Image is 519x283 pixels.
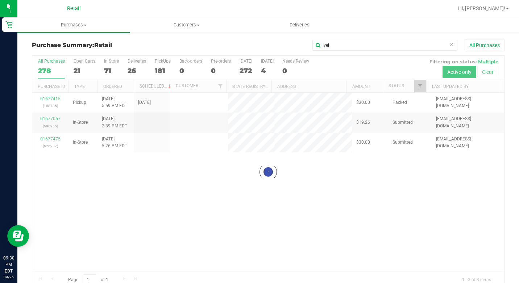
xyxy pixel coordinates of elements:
[3,255,14,274] p: 09:30 PM EDT
[243,17,356,33] a: Deliveries
[17,22,130,28] span: Purchases
[3,274,14,280] p: 09/25
[67,5,81,12] span: Retail
[465,39,505,51] button: All Purchases
[17,17,130,33] a: Purchases
[449,40,454,49] span: Clear
[32,42,190,48] h3: Purchase Summary:
[130,22,242,28] span: Customers
[458,5,505,11] span: Hi, [PERSON_NAME]!
[5,21,13,28] inline-svg: Retail
[94,42,112,48] span: Retail
[312,40,457,51] input: Search Purchase ID, Original ID, State Registry ID or Customer Name...
[280,22,319,28] span: Deliveries
[7,225,29,247] iframe: Resource center
[130,17,243,33] a: Customers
